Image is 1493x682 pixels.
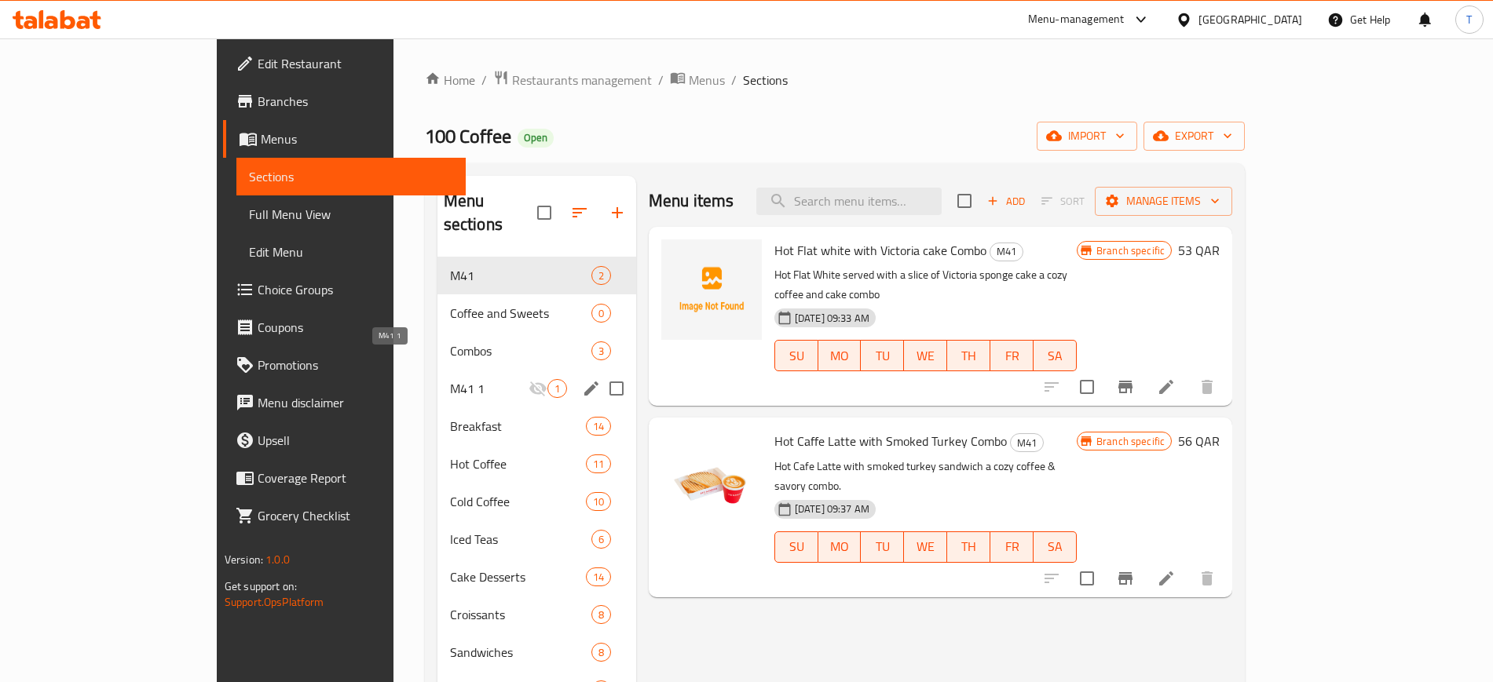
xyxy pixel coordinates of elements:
div: M41 11edit [437,370,636,407]
span: Select to update [1070,562,1103,595]
a: Promotions [223,346,466,384]
button: FR [990,531,1034,563]
svg: Inactive section [529,379,547,398]
button: TU [861,531,904,563]
span: Combos [450,341,591,360]
button: MO [818,340,862,371]
span: Upsell [258,431,453,450]
span: [DATE] 09:37 AM [789,501,876,516]
div: Hot Coffee11 [437,445,636,483]
span: FR [997,345,1027,367]
span: Menus [689,71,725,89]
div: Croissants8 [437,596,636,633]
a: Coupons [223,308,466,346]
div: Cake Desserts [450,567,586,586]
span: TU [867,345,898,367]
button: delete [1188,368,1226,406]
a: Grocery Checklist [223,497,466,534]
div: Cold Coffee10 [437,483,636,520]
div: items [591,266,611,285]
span: Branches [258,92,453,111]
span: 2 [592,268,610,283]
span: Sandwiches [450,643,591,662]
span: export [1156,126,1232,146]
a: Menus [670,70,725,90]
div: items [591,304,611,323]
div: Combos3 [437,332,636,370]
span: Coupons [258,318,453,337]
span: Grocery Checklist [258,506,453,525]
p: Hot Flat White served with a slice of Victoria sponge cake a cozy coffee and cake combo [774,265,1077,305]
button: delete [1188,560,1226,597]
div: items [586,454,611,473]
li: / [731,71,737,89]
div: M412 [437,257,636,294]
span: M41 [450,266,591,285]
span: 8 [592,645,610,660]
span: 14 [587,570,610,585]
button: import [1037,122,1137,151]
div: Breakfast14 [437,407,636,445]
span: 6 [592,532,610,547]
span: SU [781,345,812,367]
span: 8 [592,607,610,622]
span: Promotions [258,356,453,374]
a: Sections [236,158,466,195]
span: WE [910,535,941,558]
li: / [658,71,664,89]
span: Add item [981,189,1031,213]
div: M41 [1010,433,1044,452]
nav: breadcrumb [425,70,1246,90]
h6: 53 QAR [1178,239,1220,261]
span: WE [910,345,941,367]
span: Hot Flat white with Victoria cake Combo [774,239,986,262]
span: Select to update [1070,370,1103,403]
span: Select all sections [528,196,561,229]
a: Coverage Report [223,459,466,497]
div: Iced Teas6 [437,520,636,558]
button: Manage items [1095,187,1232,216]
button: WE [904,531,947,563]
span: Restaurants management [512,71,652,89]
div: items [586,417,611,436]
span: TH [953,345,984,367]
a: Edit menu item [1157,569,1176,588]
span: 10 [587,494,610,509]
span: Open [518,131,554,144]
span: Version: [225,549,263,570]
span: MO [825,535,855,558]
span: M41 [1011,434,1043,452]
h6: 56 QAR [1178,430,1220,452]
div: Sandwiches8 [437,633,636,671]
div: items [586,567,611,586]
span: FR [997,535,1027,558]
span: Coverage Report [258,469,453,487]
span: Branch specific [1090,434,1171,449]
span: Coffee and Sweets [450,304,591,323]
img: Hot Flat white with Victoria cake Combo [661,239,762,340]
div: [GEOGRAPHIC_DATA] [1198,11,1302,28]
span: T [1466,11,1472,28]
span: Iced Teas [450,530,591,549]
a: Edit Restaurant [223,45,466,82]
div: Hot Coffee [450,454,586,473]
div: items [591,643,611,662]
div: Croissants [450,605,591,624]
span: Menus [261,129,453,148]
span: 3 [592,344,610,359]
button: MO [818,531,862,563]
span: Edit Restaurant [258,54,453,73]
button: TH [947,531,990,563]
div: items [547,379,567,398]
span: MO [825,345,855,367]
span: Manage items [1107,191,1220,211]
span: Breakfast [450,417,586,436]
span: Select section first [1031,189,1095,213]
span: M41 [990,243,1023,261]
div: items [591,530,611,549]
span: Sections [743,71,788,89]
button: Add [981,189,1031,213]
span: Hot Caffe Latte with Smoked Turkey Combo [774,429,1007,453]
